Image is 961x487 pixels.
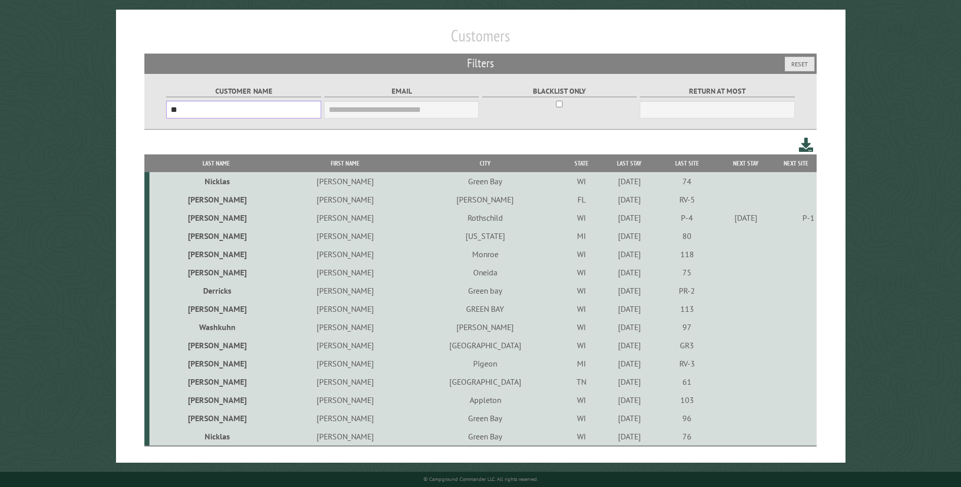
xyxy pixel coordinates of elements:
[602,249,657,259] div: [DATE]
[602,413,657,423] div: [DATE]
[408,373,563,391] td: [GEOGRAPHIC_DATA]
[408,190,563,209] td: [PERSON_NAME]
[283,409,408,427] td: [PERSON_NAME]
[659,336,716,354] td: GR3
[563,336,600,354] td: WI
[149,409,283,427] td: [PERSON_NAME]
[602,286,657,296] div: [DATE]
[563,409,600,427] td: WI
[283,373,408,391] td: [PERSON_NAME]
[149,263,283,281] td: [PERSON_NAME]
[799,136,814,154] a: Download this customer list (.csv)
[283,354,408,373] td: [PERSON_NAME]
[602,322,657,332] div: [DATE]
[144,54,816,73] h2: Filters
[563,154,600,172] th: State
[602,194,657,205] div: [DATE]
[563,373,600,391] td: TN
[408,354,563,373] td: Pigeon
[659,154,716,172] th: Last Site
[602,213,657,223] div: [DATE]
[144,26,816,54] h1: Customers
[659,300,716,318] td: 113
[408,154,563,172] th: City
[659,409,716,427] td: 96
[659,172,716,190] td: 74
[659,245,716,263] td: 118
[408,263,563,281] td: Oneida
[659,209,716,227] td: P-4
[408,245,563,263] td: Monroe
[659,263,716,281] td: 75
[283,154,408,172] th: First Name
[715,154,776,172] th: Next Stay
[149,209,283,227] td: [PERSON_NAME]
[283,245,408,263] td: [PERSON_NAME]
[149,172,283,190] td: Nicklas
[283,391,408,409] td: [PERSON_NAME]
[408,209,563,227] td: Rothschild
[149,300,283,318] td: [PERSON_NAME]
[149,354,283,373] td: [PERSON_NAME]
[283,263,408,281] td: [PERSON_NAME]
[149,190,283,209] td: [PERSON_NAME]
[785,57,815,71] button: Reset
[283,227,408,245] td: [PERSON_NAME]
[166,86,321,97] label: Customer Name
[408,318,563,336] td: [PERSON_NAME]
[600,154,659,172] th: Last Stay
[563,281,600,300] td: WI
[602,358,657,369] div: [DATE]
[283,172,408,190] td: [PERSON_NAME]
[283,300,408,318] td: [PERSON_NAME]
[408,427,563,446] td: Green Bay
[408,172,563,190] td: Green Bay
[659,190,716,209] td: RV-5
[659,318,716,336] td: 97
[602,395,657,405] div: [DATE]
[149,227,283,245] td: [PERSON_NAME]
[324,86,479,97] label: Email
[602,431,657,441] div: [DATE]
[149,245,283,263] td: [PERSON_NAME]
[283,336,408,354] td: [PERSON_NAME]
[602,340,657,350] div: [DATE]
[563,227,600,245] td: MI
[563,391,600,409] td: WI
[602,231,657,241] div: [DATE]
[563,263,600,281] td: WI
[659,354,716,373] td: RV-3
[563,245,600,263] td: WI
[563,318,600,336] td: WI
[149,427,283,446] td: Nicklas
[408,227,563,245] td: [US_STATE]
[408,300,563,318] td: GREEN BAY
[563,172,600,190] td: WI
[659,373,716,391] td: 61
[283,427,408,446] td: [PERSON_NAME]
[659,281,716,300] td: PR-2
[640,86,794,97] label: Return at most
[408,336,563,354] td: [GEOGRAPHIC_DATA]
[602,267,657,277] div: [DATE]
[283,209,408,227] td: [PERSON_NAME]
[149,154,283,172] th: Last Name
[717,213,775,223] div: [DATE]
[563,354,600,373] td: MI
[408,409,563,427] td: Green Bay
[424,476,538,482] small: © Campground Commander LLC. All rights reserved.
[149,336,283,354] td: [PERSON_NAME]
[482,86,637,97] label: Blacklist only
[283,190,408,209] td: [PERSON_NAME]
[659,427,716,446] td: 76
[776,154,817,172] th: Next Site
[563,427,600,446] td: WI
[149,391,283,409] td: [PERSON_NAME]
[408,391,563,409] td: Appleton
[563,300,600,318] td: WI
[563,209,600,227] td: WI
[659,227,716,245] td: 80
[408,281,563,300] td: Green bay
[149,281,283,300] td: Derricks
[659,391,716,409] td: 103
